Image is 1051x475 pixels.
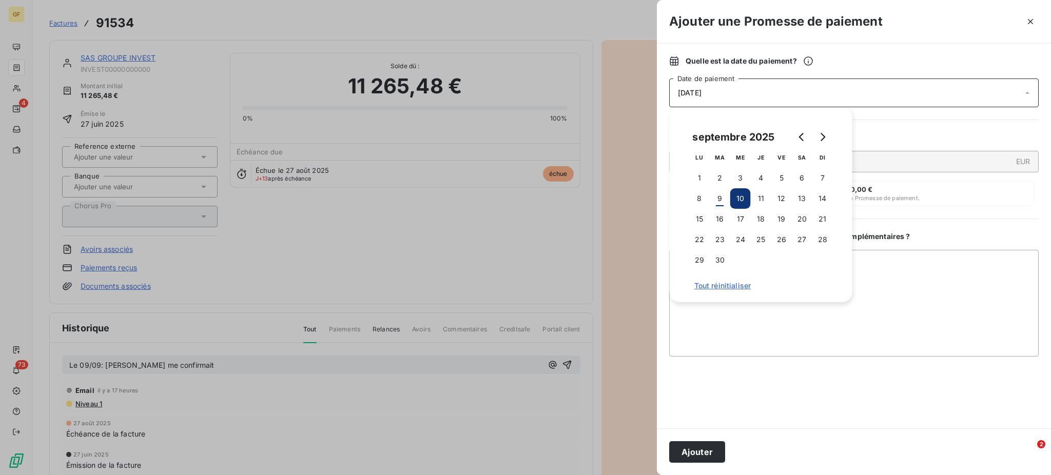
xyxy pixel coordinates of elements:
button: Ajouter [669,441,725,463]
button: 11 [751,188,771,209]
span: [DATE] [678,89,702,97]
button: 7 [812,168,833,188]
button: 26 [771,229,792,250]
button: 19 [771,209,792,229]
button: 21 [812,209,833,229]
h3: Ajouter une Promesse de paiement [669,12,883,31]
span: 2 [1037,440,1045,448]
th: mercredi [730,147,751,168]
button: 23 [710,229,730,250]
button: 16 [710,209,730,229]
button: 3 [730,168,751,188]
button: 15 [689,209,710,229]
button: 18 [751,209,771,229]
button: 14 [812,188,833,209]
th: dimanche [812,147,833,168]
button: 17 [730,209,751,229]
button: 13 [792,188,812,209]
th: samedi [792,147,812,168]
div: septembre 2025 [689,129,778,145]
button: 20 [792,209,812,229]
button: 29 [689,250,710,270]
button: 30 [710,250,730,270]
button: 4 [751,168,771,188]
th: mardi [710,147,730,168]
button: 10 [730,188,751,209]
span: 0,00 € [850,185,873,193]
button: 9 [710,188,730,209]
button: Go to previous month [792,127,812,147]
span: Tout réinitialiser [694,282,828,290]
button: 24 [730,229,751,250]
iframe: Intercom live chat [1016,440,1041,465]
button: 27 [792,229,812,250]
button: 1 [689,168,710,188]
th: jeudi [751,147,771,168]
th: lundi [689,147,710,168]
button: 22 [689,229,710,250]
button: Go to next month [812,127,833,147]
th: vendredi [771,147,792,168]
button: 8 [689,188,710,209]
button: 6 [792,168,812,188]
span: Quelle est la date du paiement ? [686,56,813,66]
button: 12 [771,188,792,209]
button: 2 [710,168,730,188]
button: 28 [812,229,833,250]
button: 25 [751,229,771,250]
button: 5 [771,168,792,188]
